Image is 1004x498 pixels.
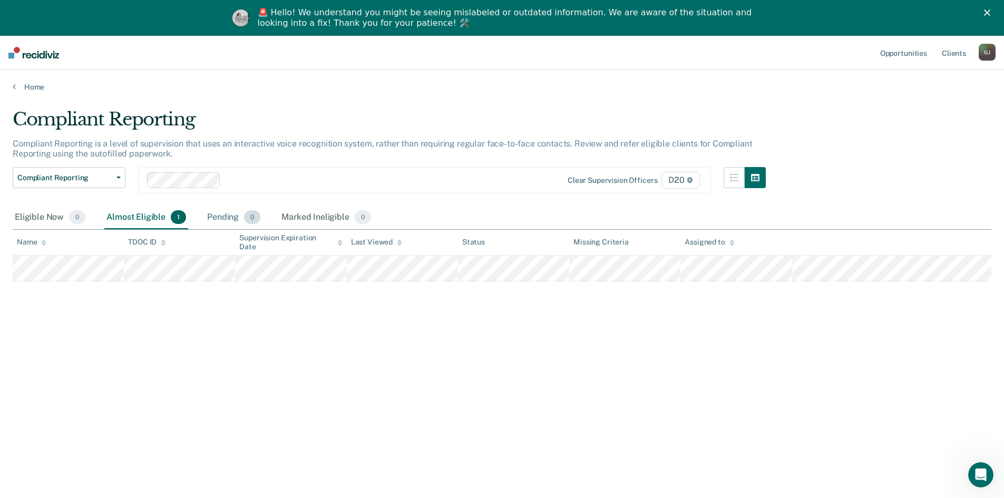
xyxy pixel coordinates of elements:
[244,210,260,224] span: 0
[17,238,46,247] div: Name
[351,238,402,247] div: Last Viewed
[69,210,85,224] span: 0
[568,176,657,185] div: Clear supervision officers
[17,173,112,182] span: Compliant Reporting
[8,47,59,58] img: Recidiviz
[968,462,993,487] iframe: Intercom live chat
[940,36,968,70] a: Clients
[979,44,996,61] button: GJ
[205,206,262,229] div: Pending0
[661,172,699,189] span: D20
[984,9,995,16] div: Close
[13,82,991,92] a: Home
[13,206,87,229] div: Eligible Now0
[13,109,766,139] div: Compliant Reporting
[128,238,166,247] div: TDOC ID
[462,238,485,247] div: Status
[878,36,929,70] a: Opportunities
[239,233,342,251] div: Supervision Expiration Date
[13,167,125,188] button: Compliant Reporting
[355,210,371,224] span: 0
[232,9,249,26] img: Profile image for Kim
[279,206,373,229] div: Marked Ineligible0
[573,238,629,247] div: Missing Criteria
[258,7,755,28] div: 🚨 Hello! We understand you might be seeing mislabeled or outdated information. We are aware of th...
[104,206,188,229] div: Almost Eligible1
[13,139,752,159] p: Compliant Reporting is a level of supervision that uses an interactive voice recognition system, ...
[171,210,186,224] span: 1
[979,44,996,61] div: G J
[685,238,734,247] div: Assigned to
